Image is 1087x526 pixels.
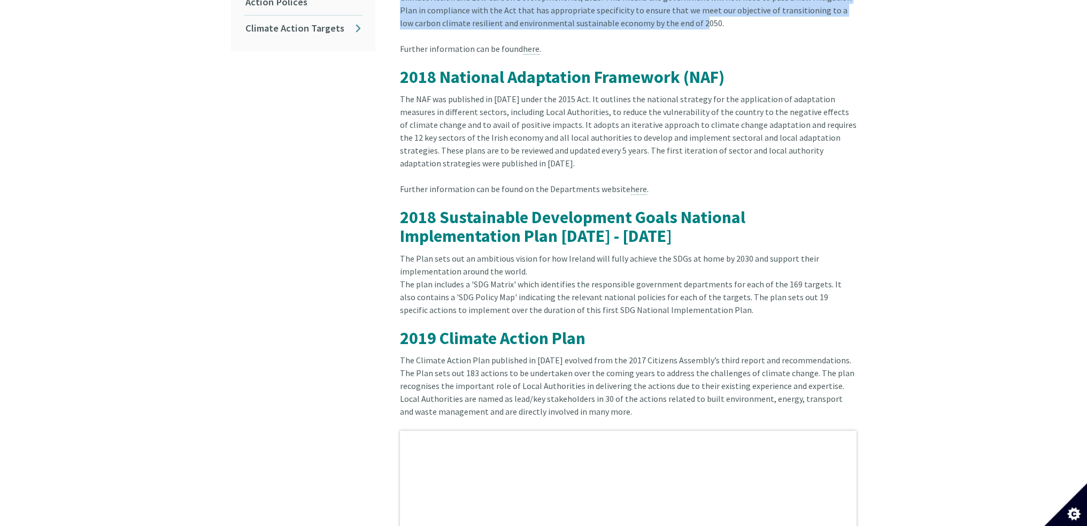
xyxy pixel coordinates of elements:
[400,42,857,68] div: Further information can be found .
[244,16,363,41] a: Climate Action Targets
[400,182,857,208] div: Further information can be found on the Departments website .
[400,207,745,247] span: 2018 Sustainable Development Goals National Implementation Plan [DATE] - [DATE]
[400,66,724,88] span: 2018 National Adaptation Framework (NAF)
[1044,483,1087,526] button: Set cookie preferences
[523,43,539,55] a: here
[630,184,647,195] a: here
[400,252,857,329] div: The Plan sets out an ambitious vision for how Ireland will fully achieve the SDGs at home by 2030...
[400,93,857,182] div: The NAF was published in [DATE] under the 2015 Act. It outlines the national strategy for the app...
[400,327,585,349] span: 2019 Climate Action Plan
